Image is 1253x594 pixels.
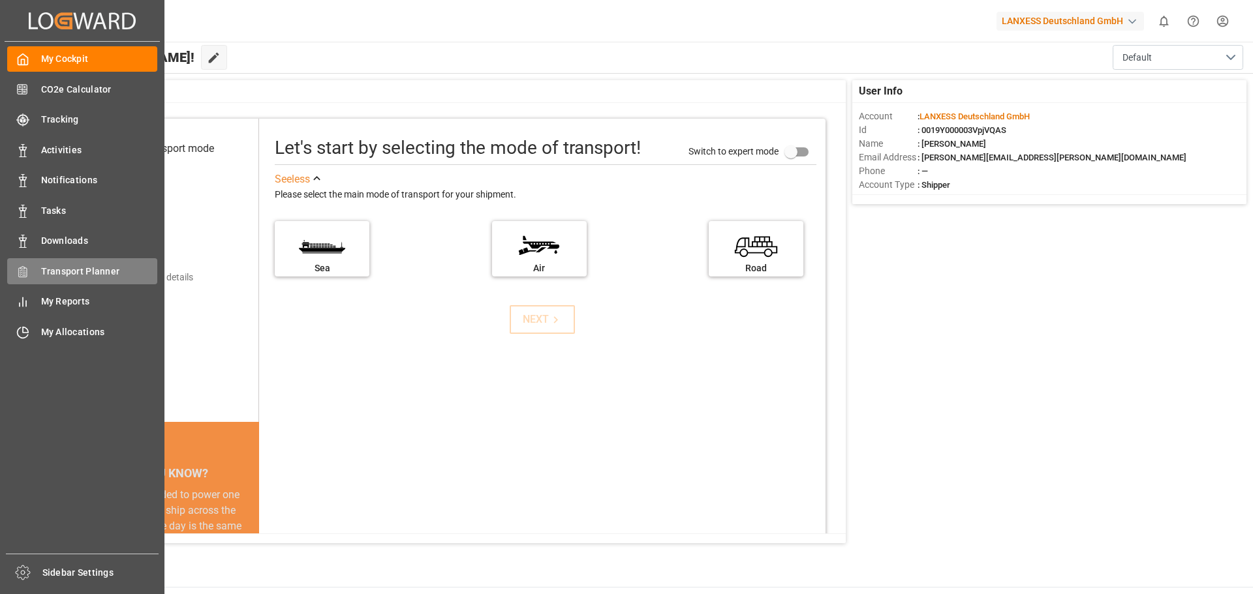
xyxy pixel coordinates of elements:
span: : [918,111,1030,121]
span: Switch to expert mode [688,145,779,156]
a: My Reports [7,289,157,314]
span: Account [859,110,918,123]
a: CO2e Calculator [7,76,157,102]
div: Air [499,261,580,275]
div: Please select the main mode of transport for your shipment. [275,187,816,203]
a: Notifications [7,168,157,193]
div: Road [715,261,797,275]
span: Phone [859,164,918,178]
button: show 0 new notifications [1149,7,1179,36]
div: NEXT [523,312,563,327]
span: Default [1122,51,1152,65]
span: Activities [41,143,158,157]
span: Downloads [41,234,158,248]
div: Sea [281,261,363,275]
span: My Allocations [41,325,158,339]
div: DID YOU KNOW? [70,460,259,487]
button: NEXT [510,305,575,334]
a: My Allocations [7,319,157,344]
a: Activities [7,137,157,162]
a: Transport Planner [7,258,157,284]
span: Email Address [859,151,918,164]
span: : [PERSON_NAME][EMAIL_ADDRESS][PERSON_NAME][DOMAIN_NAME] [918,153,1186,162]
span: : [PERSON_NAME] [918,139,986,149]
span: Tasks [41,204,158,218]
span: Sidebar Settings [42,566,159,580]
span: Name [859,137,918,151]
span: Hello [PERSON_NAME]! [54,45,194,70]
a: Tasks [7,198,157,223]
span: CO2e Calculator [41,83,158,97]
span: Notifications [41,173,158,187]
span: LANXESS Deutschland GmbH [920,111,1030,121]
a: Downloads [7,228,157,254]
div: LANXESS Deutschland GmbH [997,12,1144,31]
a: Tracking [7,107,157,132]
button: Help Center [1179,7,1208,36]
span: My Reports [41,295,158,308]
button: open menu [1113,45,1243,70]
span: Account Type [859,178,918,192]
span: : Shipper [918,180,950,190]
div: See less [275,171,310,187]
span: Tracking [41,113,158,126]
span: : — [918,166,928,176]
a: My Cockpit [7,46,157,72]
button: LANXESS Deutschland GmbH [997,8,1149,33]
span: : 0019Y000003VpjVQAS [918,125,1006,135]
span: User Info [859,83,903,99]
span: Transport Planner [41,265,158,278]
span: My Cockpit [41,52,158,66]
span: Id [859,123,918,137]
div: Let's start by selecting the mode of transport! [275,134,641,162]
div: The energy needed to power one large container ship across the ocean in a single day is the same ... [86,487,243,581]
